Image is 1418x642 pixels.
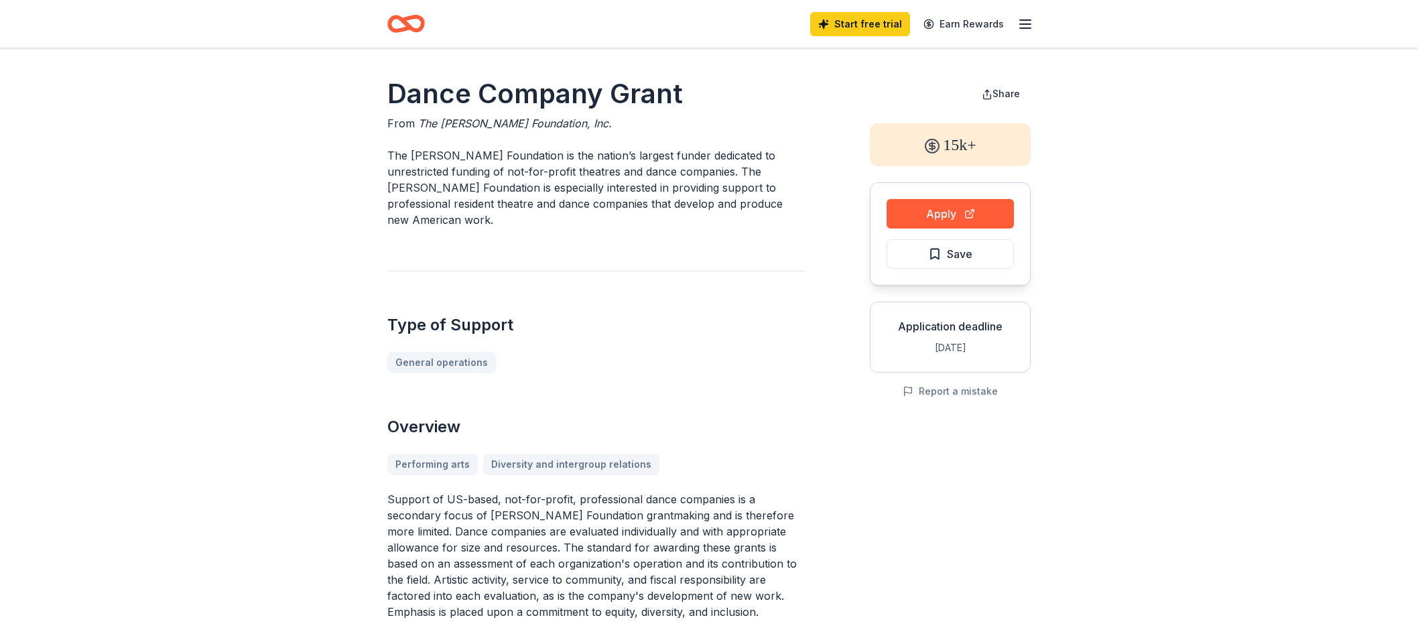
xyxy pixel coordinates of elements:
a: Start free trial [810,12,910,36]
p: Support of US-based, not-for-profit, professional dance companies is a secondary focus of [PERSON... [387,491,805,620]
div: 15k+ [870,123,1031,166]
div: From [387,115,805,131]
h2: Type of Support [387,314,805,336]
span: Save [947,245,972,263]
h2: Overview [387,416,805,438]
a: Earn Rewards [915,12,1012,36]
span: Share [992,88,1020,99]
a: Home [387,8,425,40]
div: Application deadline [881,318,1019,334]
span: The [PERSON_NAME] Foundation, Inc. [418,117,612,130]
button: Save [887,239,1014,269]
button: Share [971,80,1031,107]
h1: Dance Company Grant [387,75,805,113]
p: The [PERSON_NAME] Foundation is the nation’s largest funder dedicated to unrestricted funding of ... [387,147,805,228]
div: [DATE] [881,340,1019,356]
button: Apply [887,199,1014,229]
button: Report a mistake [903,383,998,399]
